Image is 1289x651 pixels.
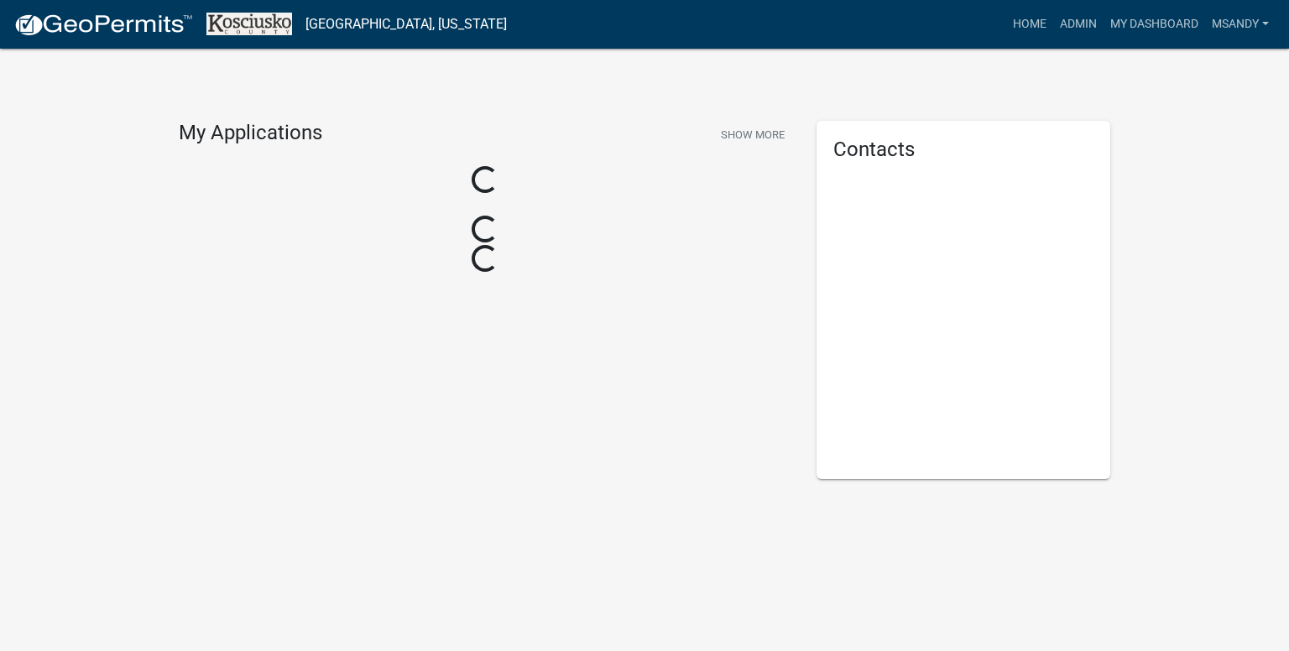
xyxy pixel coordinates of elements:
[1205,8,1276,40] a: msandy
[833,138,1093,162] h5: Contacts
[179,121,322,146] h4: My Applications
[305,10,507,39] a: [GEOGRAPHIC_DATA], [US_STATE]
[1053,8,1104,40] a: Admin
[1104,8,1205,40] a: My Dashboard
[1006,8,1053,40] a: Home
[206,13,292,35] img: Kosciusko County, Indiana
[714,121,791,148] button: Show More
